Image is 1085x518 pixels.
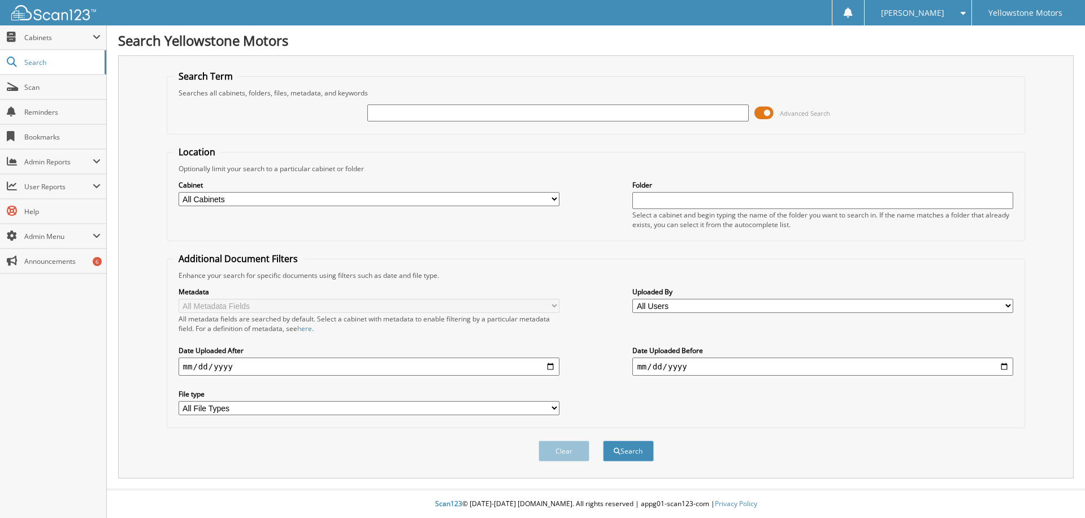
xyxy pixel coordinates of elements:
div: 6 [93,257,102,266]
span: Announcements [24,256,101,266]
span: Advanced Search [780,109,830,117]
div: Optionally limit your search to a particular cabinet or folder [173,164,1019,173]
label: Uploaded By [632,287,1013,297]
div: Select a cabinet and begin typing the name of the folder you want to search in. If the name match... [632,210,1013,229]
div: Searches all cabinets, folders, files, metadata, and keywords [173,88,1019,98]
span: Cabinets [24,33,93,42]
label: Cabinet [179,180,559,190]
span: Yellowstone Motors [988,10,1062,16]
span: Help [24,207,101,216]
button: Clear [539,441,589,462]
legend: Additional Document Filters [173,253,303,265]
span: Search [24,58,99,67]
span: User Reports [24,182,93,191]
span: Reminders [24,107,101,117]
span: Bookmarks [24,132,101,142]
legend: Search Term [173,70,238,82]
a: here [297,324,312,333]
span: Admin Menu [24,232,93,241]
label: File type [179,389,559,399]
span: [PERSON_NAME] [881,10,944,16]
label: Folder [632,180,1013,190]
input: start [179,358,559,376]
span: Scan123 [435,499,462,508]
div: All metadata fields are searched by default. Select a cabinet with metadata to enable filtering b... [179,314,559,333]
input: end [632,358,1013,376]
label: Date Uploaded Before [632,346,1013,355]
img: scan123-logo-white.svg [11,5,96,20]
h1: Search Yellowstone Motors [118,31,1074,50]
label: Date Uploaded After [179,346,559,355]
label: Metadata [179,287,559,297]
span: Admin Reports [24,157,93,167]
legend: Location [173,146,221,158]
div: Enhance your search for specific documents using filters such as date and file type. [173,271,1019,280]
a: Privacy Policy [715,499,757,508]
span: Scan [24,82,101,92]
div: © [DATE]-[DATE] [DOMAIN_NAME]. All rights reserved | appg01-scan123-com | [107,490,1085,518]
button: Search [603,441,654,462]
